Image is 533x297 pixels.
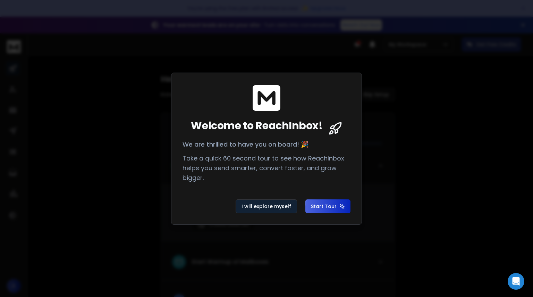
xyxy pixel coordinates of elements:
[183,154,350,183] p: Take a quick 60 second tour to see how ReachInbox helps you send smarter, convert faster, and gro...
[305,199,350,213] button: Start Tour
[311,203,345,210] span: Start Tour
[508,273,524,290] div: Open Intercom Messenger
[183,140,350,149] p: We are thrilled to have you on board! 🎉
[191,119,322,132] span: Welcome to ReachInbox!
[236,199,297,213] button: I will explore myself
